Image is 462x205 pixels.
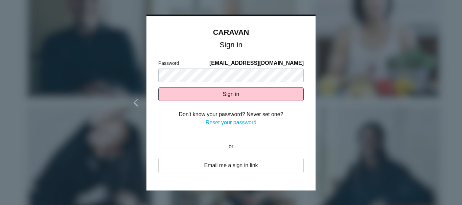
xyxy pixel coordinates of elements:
a: CARAVAN [213,28,249,36]
a: Reset your password [206,120,256,125]
span: [EMAIL_ADDRESS][DOMAIN_NAME] [209,59,304,67]
div: or [223,138,239,155]
div: Don't know your password? Never set one? [158,110,304,119]
button: Sign in [158,87,304,101]
label: Password [158,60,179,67]
h1: Sign in [158,42,304,48]
a: Email me a sign in link [158,158,304,173]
